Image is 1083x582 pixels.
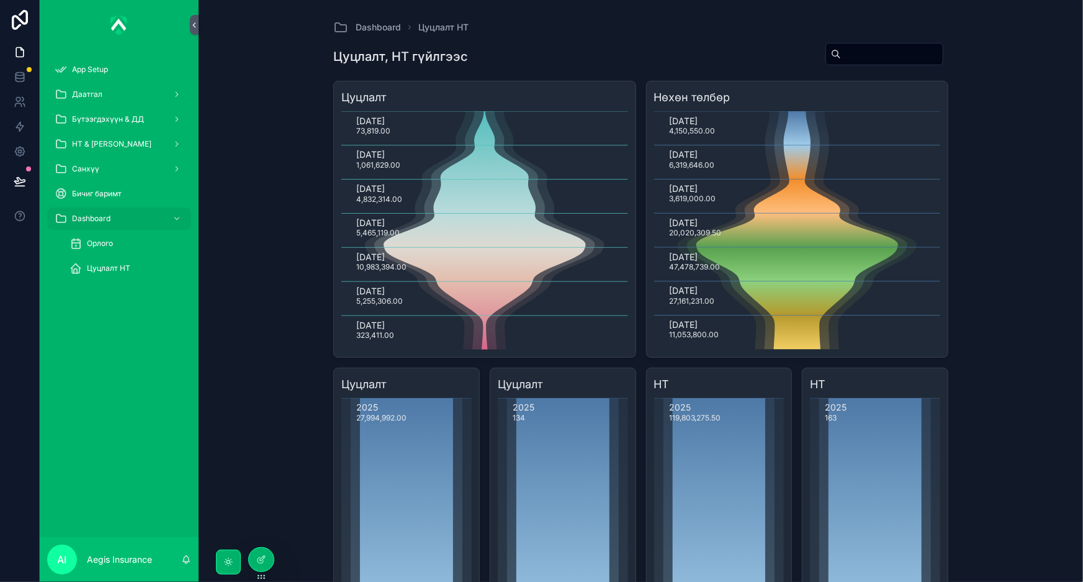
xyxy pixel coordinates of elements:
[356,217,385,228] text: [DATE]
[356,21,401,34] span: Dashboard
[356,320,385,330] text: [DATE]
[333,48,468,65] h1: Цуцлалт, НТ гүйлгээс
[72,65,108,75] span: App Setup
[356,229,400,238] text: 5,465,119.00
[825,402,847,413] text: 2025
[47,58,191,81] a: App Setup
[356,402,378,413] text: 2025
[72,189,122,199] span: Бичиг баримт
[47,108,191,130] a: Бүтээгдэхүүн & ДД
[356,183,385,194] text: [DATE]
[669,149,698,160] text: [DATE]
[47,183,191,205] a: Бичиг баримт
[669,160,714,170] text: 6,319,646.00
[418,21,469,34] a: Цуцлалт НТ
[87,263,130,273] span: Цуцлалт НТ
[356,252,385,262] text: [DATE]
[669,194,716,204] text: 3,619,000.00
[669,320,698,330] text: [DATE]
[356,286,385,296] text: [DATE]
[654,89,941,106] h3: Нөхөн төлбөр
[47,133,191,155] a: НТ & [PERSON_NAME]
[110,15,128,35] img: App logo
[669,262,720,271] text: 47,478,739.00
[72,89,102,99] span: Даатгал
[341,89,628,106] h3: Цуцлалт
[669,183,698,194] text: [DATE]
[72,164,99,174] span: Санхүү
[669,296,714,306] text: 27,161,231.00
[47,158,191,180] a: Санхүү
[669,286,698,296] text: [DATE]
[669,330,719,340] text: 11,053,800.00
[669,116,698,126] text: [DATE]
[356,149,385,160] text: [DATE]
[72,139,151,149] span: НТ & [PERSON_NAME]
[333,20,401,35] a: Dashboard
[654,376,784,393] h3: НТ
[356,194,402,204] text: 4,832,314.00
[513,413,525,422] text: 134
[810,376,940,393] h3: НТ
[669,126,715,135] text: 4,150,550.00
[356,126,390,135] text: 73,819.00
[356,330,394,340] text: 323,411.00
[40,50,199,296] div: scrollable content
[513,402,534,413] text: 2025
[356,160,400,170] text: 1,061,629.00
[341,376,472,393] h3: Цуцлалт
[87,553,152,566] p: Aegis Insurance
[47,207,191,230] a: Dashboard
[669,229,721,238] text: 20,020,309.50
[62,232,191,255] a: Орлого
[72,214,110,224] span: Dashboard
[669,402,691,413] text: 2025
[72,114,144,124] span: Бүтээгдэхүүн & ДД
[825,413,837,422] text: 163
[669,413,721,422] text: 119,803,275.50
[356,413,407,422] text: 27,994,992.00
[669,217,698,228] text: [DATE]
[498,376,628,393] h3: Цуцлалт
[58,552,67,567] span: AI
[669,252,698,262] text: [DATE]
[356,262,407,271] text: 10,983,394.00
[47,83,191,106] a: Даатгал
[356,116,385,126] text: [DATE]
[87,239,113,248] span: Орлого
[62,257,191,280] a: Цуцлалт НТ
[356,296,403,306] text: 5,255,306.00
